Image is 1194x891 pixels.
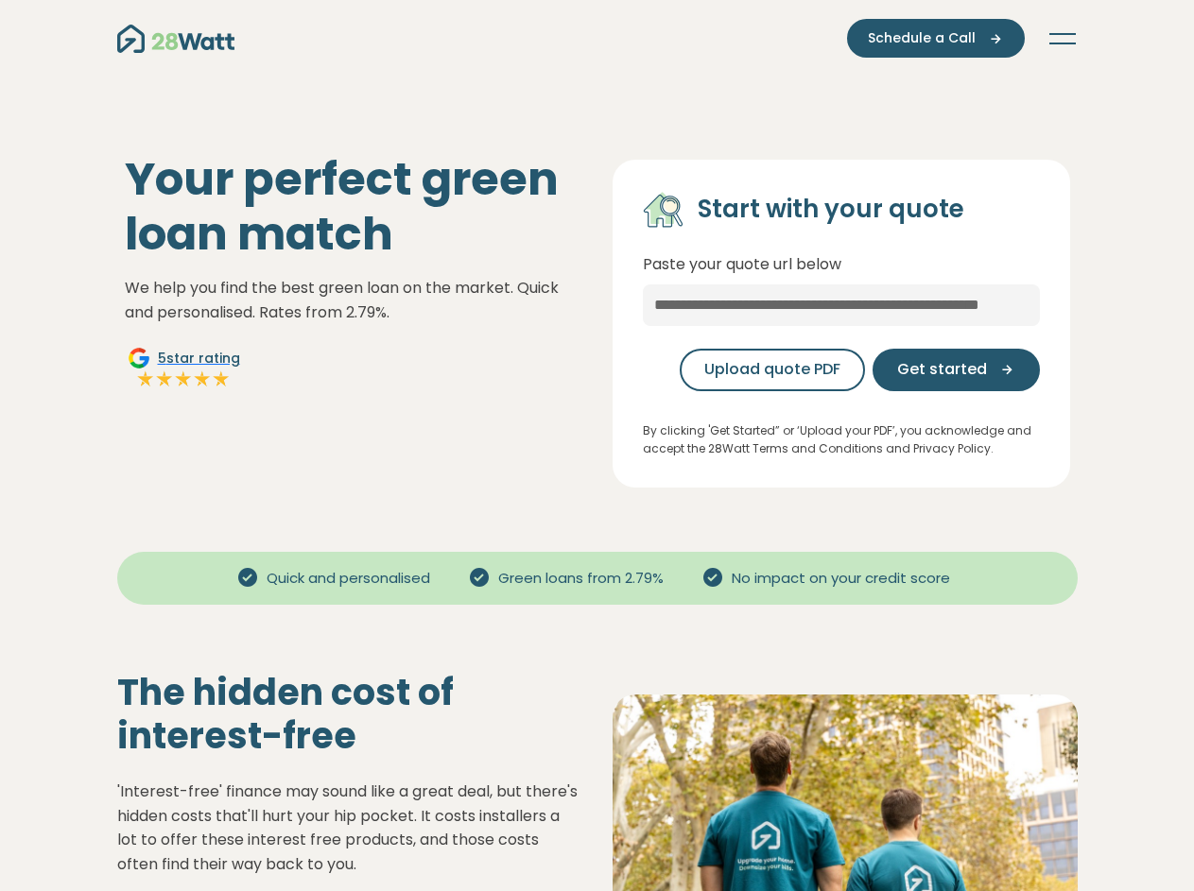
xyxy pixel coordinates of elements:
h4: Start with your quote [698,194,964,226]
img: 28Watt [117,25,234,53]
img: Google [128,347,150,369]
a: Google5star ratingFull starFull starFull starFull starFull star [125,347,243,392]
span: Quick and personalised [259,568,438,590]
span: No impact on your credit score [724,568,958,590]
p: We help you find the best green loan on the market. Quick and personalised. Rates from 2.79%. [125,276,582,324]
h1: Your perfect green loan match [125,152,582,261]
span: Upload quote PDF [704,358,840,381]
button: Toggle navigation [1047,29,1078,48]
img: Full star [193,369,212,388]
img: Full star [136,369,155,388]
button: Get started [873,349,1040,391]
h2: The hidden cost of interest-free [117,671,582,757]
button: Upload quote PDF [680,349,865,391]
span: Schedule a Call [868,28,976,48]
img: Full star [155,369,174,388]
button: Schedule a Call [847,19,1025,58]
img: Full star [174,369,193,388]
nav: Main navigation [117,19,1078,58]
span: Get started [897,358,987,381]
span: 5 star rating [158,349,240,368]
p: Paste your quote url below [643,252,1040,277]
img: Full star [212,369,231,388]
span: Green loans from 2.79% [491,568,671,590]
p: By clicking 'Get Started” or ‘Upload your PDF’, you acknowledge and accept the 28Watt Terms and C... [643,421,1040,457]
